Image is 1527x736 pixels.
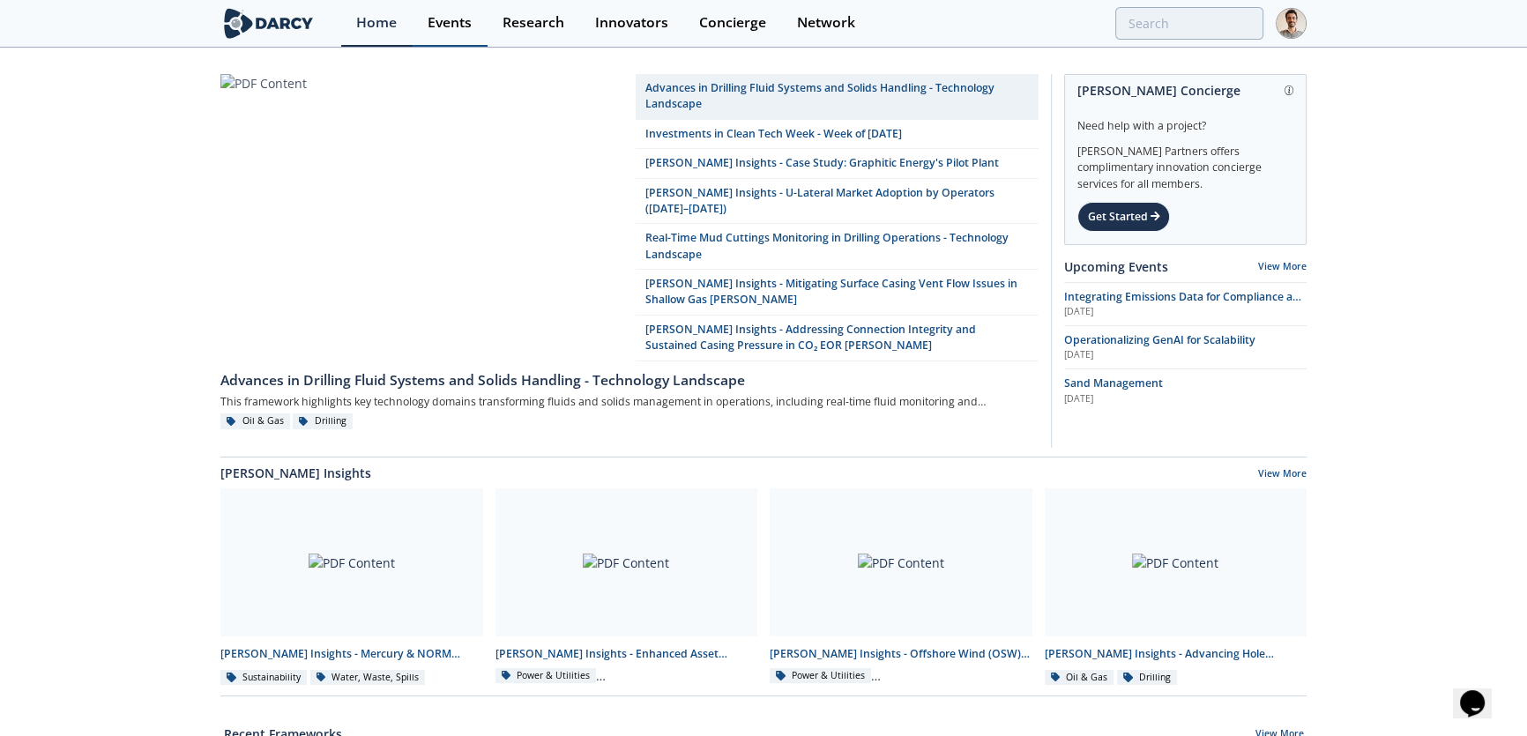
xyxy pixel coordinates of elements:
a: Upcoming Events [1064,257,1168,276]
div: Network [797,16,855,30]
a: Real-Time Mud Cuttings Monitoring in Drilling Operations - Technology Landscape [636,224,1039,270]
a: PDF Content [PERSON_NAME] Insights - Mercury & NORM Detection and [MEDICAL_DATA] Sustainability W... [214,488,489,687]
div: [PERSON_NAME] Partners offers complimentary innovation concierge services for all members. [1077,134,1293,192]
a: PDF Content [PERSON_NAME] Insights - Offshore Wind (OSW) and Networks Power & Utilities [763,488,1039,687]
a: Advances in Drilling Fluid Systems and Solids Handling - Technology Landscape [636,74,1039,120]
img: logo-wide.svg [220,8,317,39]
a: [PERSON_NAME] Insights - U-Lateral Market Adoption by Operators ([DATE]–[DATE]) [636,179,1039,225]
div: Water, Waste, Spills [310,670,426,686]
a: PDF Content [PERSON_NAME] Insights - Enhanced Asset Management (O&M) for Onshore Wind Farms Power... [489,488,764,687]
div: [DATE] [1064,392,1307,406]
div: Drilling [293,413,353,429]
img: information.svg [1285,85,1294,95]
div: This framework highlights key technology domains transforming fluids and solids management in ope... [220,391,1039,413]
input: Advanced Search [1115,7,1263,40]
span: Integrating Emissions Data for Compliance and Operational Action [1064,289,1307,320]
a: Integrating Emissions Data for Compliance and Operational Action [DATE] [1064,289,1307,319]
div: Oil & Gas [220,413,290,429]
a: View More [1258,260,1307,272]
div: Sustainability [220,670,307,686]
div: [PERSON_NAME] Insights - Enhanced Asset Management (O&M) for Onshore Wind Farms [495,646,758,662]
div: Advances in Drilling Fluid Systems and Solids Handling - Technology Landscape [220,370,1039,391]
a: View More [1258,467,1307,483]
a: Investments in Clean Tech Week - Week of [DATE] [636,120,1039,149]
div: Get Started [1077,202,1170,232]
iframe: chat widget [1453,665,1509,718]
span: Operationalizing GenAI for Scalability [1064,332,1255,347]
a: Sand Management [DATE] [1064,375,1307,405]
div: [DATE] [1064,305,1307,319]
a: Advances in Drilling Fluid Systems and Solids Handling - Technology Landscape [220,361,1039,391]
div: Research [503,16,564,30]
a: [PERSON_NAME] Insights - Case Study: Graphitic Energy's Pilot Plant [636,149,1039,178]
a: PDF Content [PERSON_NAME] Insights - Advancing Hole Cleaning with Automated Cuttings Monitoring O... [1039,488,1314,687]
div: Drilling [1117,670,1177,686]
div: Concierge [699,16,766,30]
div: Home [356,16,397,30]
div: [PERSON_NAME] Insights - Mercury & NORM Detection and [MEDICAL_DATA] [220,646,483,662]
div: Power & Utilities [495,668,597,684]
div: Innovators [595,16,668,30]
img: Profile [1276,8,1307,39]
div: [DATE] [1064,348,1307,362]
a: Operationalizing GenAI for Scalability [DATE] [1064,332,1307,362]
a: [PERSON_NAME] Insights - Addressing Connection Integrity and Sustained Casing Pressure in CO₂ EOR... [636,316,1039,361]
a: [PERSON_NAME] Insights - Mitigating Surface Casing Vent Flow Issues in Shallow Gas [PERSON_NAME] [636,270,1039,316]
div: Oil & Gas [1045,670,1114,686]
div: Events [428,16,472,30]
div: [PERSON_NAME] Insights - Offshore Wind (OSW) and Networks [770,646,1032,662]
div: [PERSON_NAME] Insights - Advancing Hole Cleaning with Automated Cuttings Monitoring [1045,646,1307,662]
span: Sand Management [1064,375,1163,390]
a: [PERSON_NAME] Insights [220,464,371,482]
div: Power & Utilities [770,668,871,684]
div: [PERSON_NAME] Concierge [1077,75,1293,106]
div: Need help with a project? [1077,106,1293,134]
